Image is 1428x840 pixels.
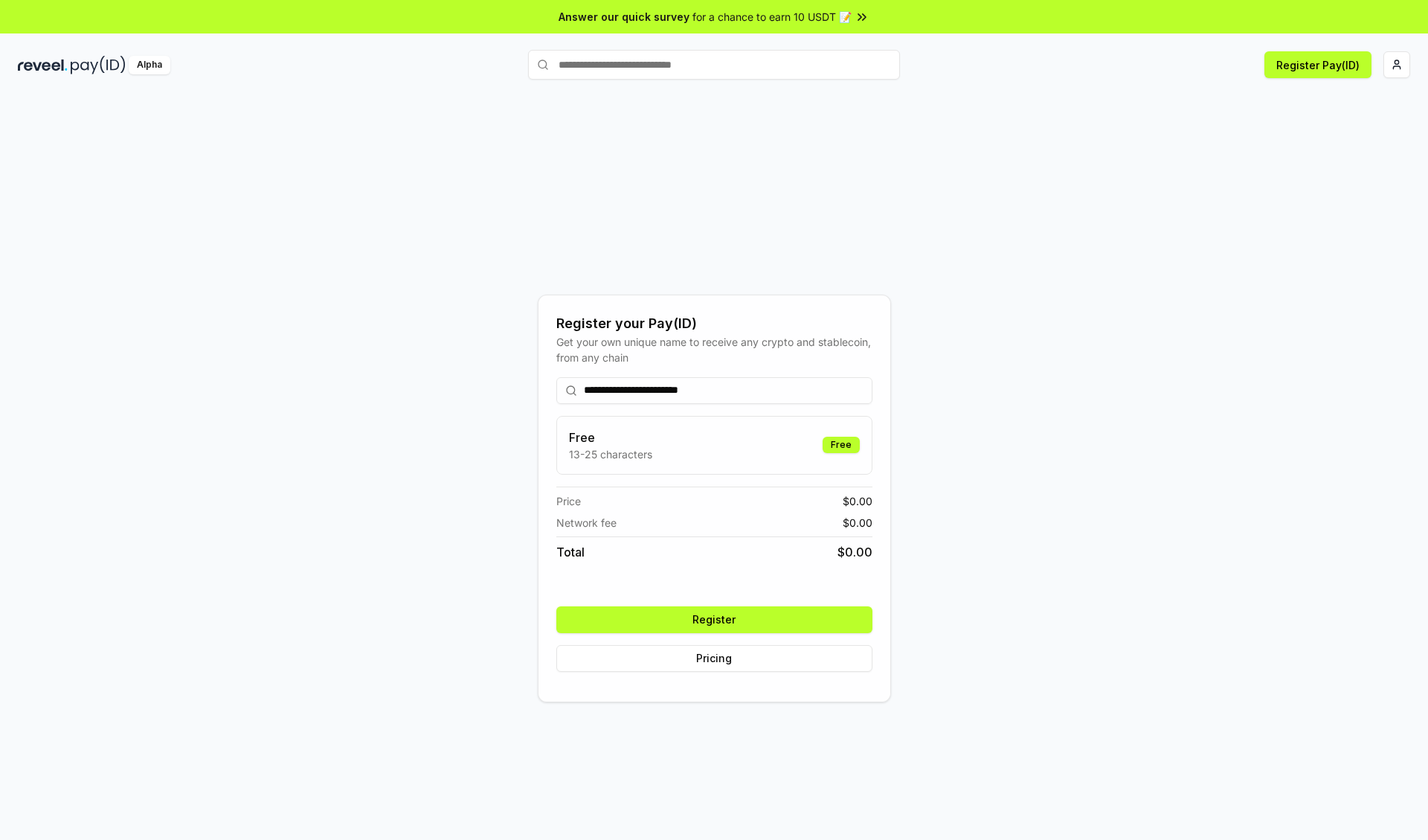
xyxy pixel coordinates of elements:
[823,437,860,453] div: Free
[556,493,581,509] span: Price
[559,9,689,25] span: Answer our quick survey
[692,9,852,25] span: for a chance to earn 10 USDT 📝
[837,543,872,561] span: $ 0.00
[18,56,68,74] img: reveel_dark
[556,334,872,365] div: Get your own unique name to receive any crypto and stablecoin, from any chain
[1264,51,1371,78] button: Register Pay(ID)
[71,56,126,74] img: pay_id
[556,515,617,530] span: Network fee
[129,56,170,74] div: Alpha
[556,543,585,561] span: Total
[556,645,872,672] button: Pricing
[569,429,652,446] h3: Free
[843,493,872,509] span: $ 0.00
[569,446,652,462] p: 13-25 characters
[556,606,872,633] button: Register
[843,515,872,530] span: $ 0.00
[556,313,872,334] div: Register your Pay(ID)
